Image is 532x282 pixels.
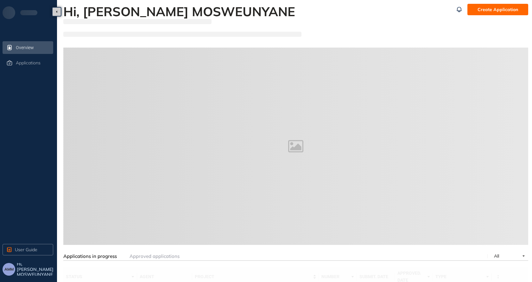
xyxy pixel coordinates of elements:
[478,6,518,13] span: Create Application
[16,60,41,66] span: Applications
[130,253,180,259] span: Approved applications
[63,4,299,19] h2: Hi, [PERSON_NAME] MOSWEUNYANE
[4,267,14,272] span: AMM
[15,246,37,253] span: User Guide
[3,263,15,276] button: AMM
[467,4,528,15] button: Create Application
[494,253,499,259] span: All
[17,261,54,277] span: Hi, [PERSON_NAME] MOSWEUNYANE
[16,41,52,54] span: Overview
[3,244,53,255] button: User Guide
[63,253,117,259] span: Applications in progress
